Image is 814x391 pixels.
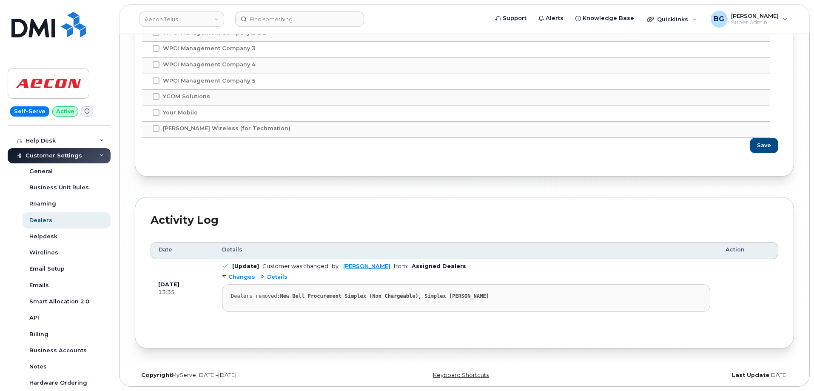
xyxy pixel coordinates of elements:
b: Assigned Dealers [412,263,466,269]
input: [PERSON_NAME] Wireless (for Techmation) [142,125,147,129]
span: BG [714,14,724,24]
span: [PERSON_NAME] Wireless (for Techmation) [163,125,290,131]
div: Quicklinks [641,11,703,28]
div: Bill Geary [705,11,794,28]
span: Save [757,141,771,149]
div: Activity Log [151,213,778,228]
iframe: Messenger Launcher [777,354,808,385]
a: Knowledge Base [569,10,640,27]
strong: Copyright [141,372,172,378]
span: from: [394,263,408,269]
span: WPCI Management Company 4 [163,61,256,68]
div: 13:35 [158,288,207,296]
a: [PERSON_NAME] [343,263,390,269]
b: [Update] [232,263,259,269]
b: [DATE] [158,281,179,288]
span: Changes [228,273,255,281]
input: WPCI Management Company 4 [142,61,147,66]
a: Aecon Telus [139,11,224,27]
a: Support [490,10,532,27]
span: Date [159,246,172,254]
span: Super Admin [731,19,779,26]
span: WPCI Management Company 5 [163,77,256,84]
div: MyServe [DATE]–[DATE] [135,372,355,379]
input: Your Mobile [142,109,147,114]
div: Dealers removed: [231,293,701,300]
b: New Bell Procurement Simplex (Non Chargeable), Simplex [PERSON_NAME] [280,293,489,299]
span: Knowledge Base [583,14,634,23]
span: Your Mobile [163,109,198,116]
input: YCOM Solutions [142,93,147,97]
a: Alerts [532,10,569,27]
a: Keyboard Shortcuts [433,372,489,378]
div: [DATE] [574,372,794,379]
strong: Last Update [732,372,769,378]
input: WPCI Management Company 3 [142,45,147,49]
span: WPCI Management Company 3 [163,45,256,51]
span: WPCI Management Company 1 & 2 [163,29,267,36]
th: Action [718,242,778,259]
span: [PERSON_NAME] [731,12,779,19]
input: Find something... [235,11,364,27]
span: Details [267,273,287,281]
span: Quicklinks [657,16,688,23]
span: Alerts [546,14,564,23]
button: Save [750,138,778,153]
input: WPCI Management Company 5 [142,77,147,82]
span: Details [222,246,242,254]
span: Support [503,14,527,23]
span: by: [332,263,340,269]
span: YCOM Solutions [163,93,210,100]
div: Customer was changed [262,263,328,269]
